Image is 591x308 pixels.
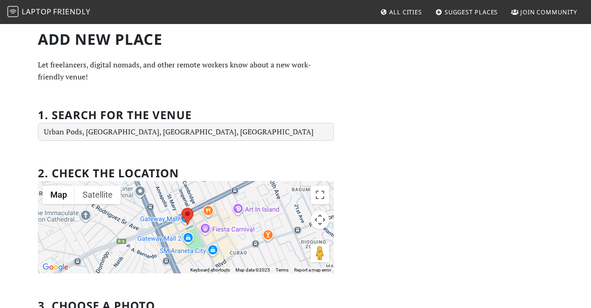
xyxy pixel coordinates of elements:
span: Suggest Places [445,8,498,16]
a: Report a map error [294,267,331,272]
a: Join Community [507,4,581,20]
button: Show street map [42,186,75,204]
a: Suggest Places [432,4,502,20]
h1: Add new Place [38,30,334,48]
span: Join Community [520,8,577,16]
a: All Cities [376,4,426,20]
span: Map data ©2025 [235,267,270,272]
a: Open this area in Google Maps (opens a new window) [40,261,71,273]
button: Map camera controls [311,211,329,229]
button: Show satellite imagery [75,186,121,204]
h2: 2. Check the location [38,167,179,180]
img: Google [40,261,71,273]
a: Terms (opens in new tab) [276,267,289,272]
p: Let freelancers, digital nomads, and other remote workers know about a new work-friendly venue! [38,59,334,83]
img: LaptopFriendly [7,6,18,17]
button: Toggle fullscreen view [311,186,329,204]
button: Drag Pegman onto the map to open Street View [311,244,329,262]
span: Friendly [53,6,90,17]
span: All Cities [389,8,422,16]
span: Laptop [22,6,52,17]
input: Enter a location [38,123,334,141]
button: Keyboard shortcuts [190,267,230,273]
a: LaptopFriendly LaptopFriendly [7,4,90,20]
h2: 1. Search for the venue [38,109,192,122]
